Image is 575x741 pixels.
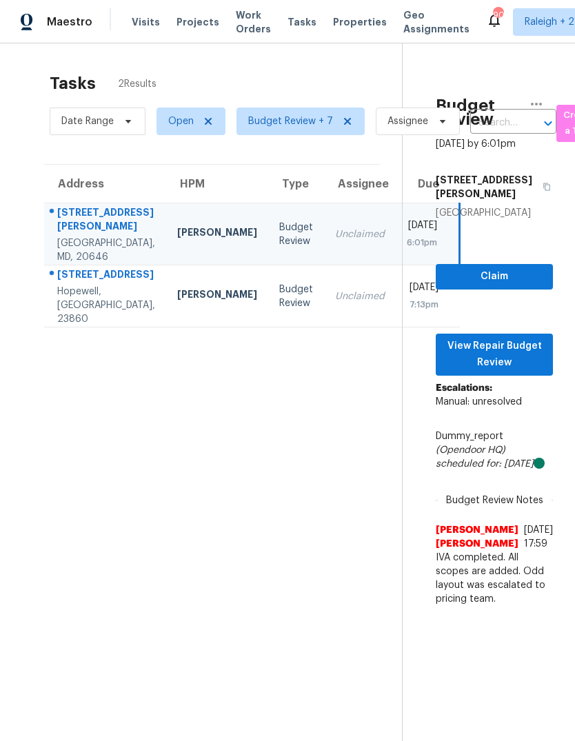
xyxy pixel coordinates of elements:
[436,264,553,290] button: Claim
[57,267,155,285] div: [STREET_ADDRESS]
[436,383,492,393] b: Escalations:
[438,494,552,507] span: Budget Review Notes
[236,8,271,36] span: Work Orders
[436,99,520,126] h2: Budget Review
[525,15,574,29] span: Raleigh + 2
[436,459,534,469] i: scheduled for: [DATE]
[118,77,157,91] span: 2 Results
[436,551,553,606] span: IVA completed. All scopes are added. Odd layout was escalated to pricing team.
[166,165,268,203] th: HPM
[132,15,160,29] span: Visits
[177,287,257,305] div: [PERSON_NAME]
[493,8,503,22] div: 90
[279,221,313,248] div: Budget Review
[177,225,257,243] div: [PERSON_NAME]
[447,338,542,372] span: View Repair Budget Review
[436,206,553,220] div: [GEOGRAPHIC_DATA]
[333,15,387,29] span: Properties
[436,137,516,151] div: [DATE] by 6:01pm
[538,114,558,133] button: Open
[436,334,553,376] button: View Repair Budget Review
[335,290,385,303] div: Unclaimed
[176,15,219,29] span: Projects
[436,429,553,471] div: Dummy_report
[524,525,553,549] span: [DATE] 17:59
[279,283,313,310] div: Budget Review
[50,77,96,90] h2: Tasks
[335,227,385,241] div: Unclaimed
[470,112,518,134] input: Search by address
[268,165,324,203] th: Type
[396,165,460,203] th: Due
[248,114,333,128] span: Budget Review + 7
[57,205,155,236] div: [STREET_ADDRESS][PERSON_NAME]
[61,114,114,128] span: Date Range
[57,236,155,264] div: [GEOGRAPHIC_DATA], MD, 20646
[403,8,470,36] span: Geo Assignments
[436,397,522,407] span: Manual: unresolved
[447,268,542,285] span: Claim
[436,445,505,455] i: (Opendoor HQ)
[287,17,316,27] span: Tasks
[436,173,534,201] h5: [STREET_ADDRESS][PERSON_NAME]
[57,285,155,326] div: Hopewell, [GEOGRAPHIC_DATA], 23860
[534,168,553,206] button: Copy Address
[436,523,518,551] span: [PERSON_NAME] [PERSON_NAME]
[387,114,428,128] span: Assignee
[44,165,166,203] th: Address
[168,114,194,128] span: Open
[324,165,396,203] th: Assignee
[47,15,92,29] span: Maestro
